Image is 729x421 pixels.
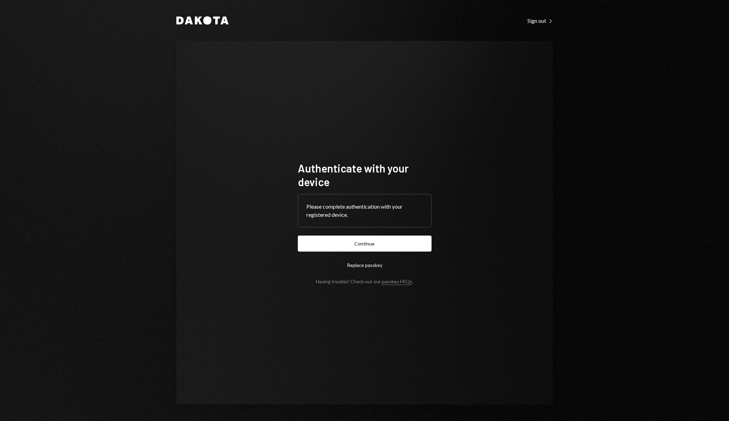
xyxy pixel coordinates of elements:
button: Replace passkey [298,257,432,273]
button: Continue [298,236,432,252]
a: passkey FAQs [382,279,412,285]
div: Having trouble? Check out our . [316,279,413,284]
h1: Authenticate with your device [298,161,432,189]
div: Please complete authentication with your registered device. [306,202,423,219]
a: Sign out [527,17,553,24]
